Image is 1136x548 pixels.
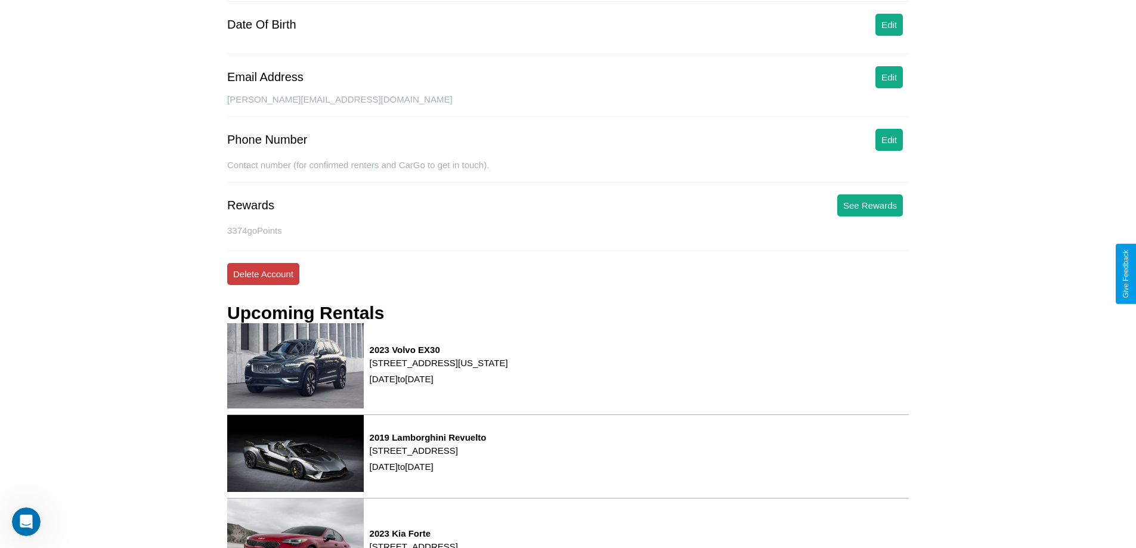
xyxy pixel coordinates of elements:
[875,129,903,151] button: Edit
[370,528,458,538] h3: 2023 Kia Forte
[227,263,299,285] button: Delete Account
[1122,250,1130,298] div: Give Feedback
[370,355,508,371] p: [STREET_ADDRESS][US_STATE]
[12,507,41,536] iframe: Intercom live chat
[227,160,909,182] div: Contact number (for confirmed renters and CarGo to get in touch).
[370,459,487,475] p: [DATE] to [DATE]
[227,94,909,117] div: [PERSON_NAME][EMAIL_ADDRESS][DOMAIN_NAME]
[837,194,903,216] button: See Rewards
[370,371,508,387] p: [DATE] to [DATE]
[227,323,364,408] img: rental
[227,303,384,323] h3: Upcoming Rentals
[227,199,274,212] div: Rewards
[227,70,304,84] div: Email Address
[227,18,296,32] div: Date Of Birth
[227,222,909,239] p: 3374 goPoints
[227,415,364,492] img: rental
[370,345,508,355] h3: 2023 Volvo EX30
[370,442,487,459] p: [STREET_ADDRESS]
[370,432,487,442] h3: 2019 Lamborghini Revuelto
[875,14,903,36] button: Edit
[875,66,903,88] button: Edit
[227,133,308,147] div: Phone Number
